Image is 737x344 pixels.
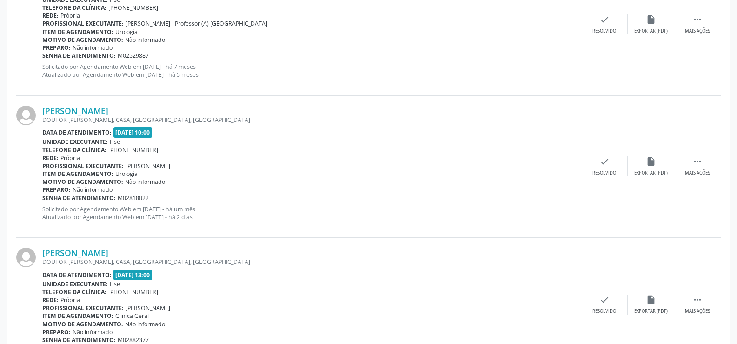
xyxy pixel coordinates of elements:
[42,28,113,36] b: Item de agendamento:
[42,288,106,296] b: Telefone da clínica:
[42,63,581,79] p: Solicitado por Agendamento Web em [DATE] - há 7 meses Atualizado por Agendamento Web em [DATE] - ...
[692,295,703,305] i: 
[42,320,123,328] b: Motivo de agendamento:
[110,138,120,146] span: Hse
[592,170,616,176] div: Resolvido
[125,178,165,186] span: Não informado
[42,162,124,170] b: Profissional executante:
[110,280,120,288] span: Hse
[42,44,71,52] b: Preparo:
[599,156,610,167] i: check
[16,248,36,267] img: img
[42,328,71,336] b: Preparo:
[685,170,710,176] div: Mais ações
[113,127,153,138] span: [DATE] 10:00
[599,14,610,25] i: check
[42,280,108,288] b: Unidade executante:
[42,178,123,186] b: Motivo de agendamento:
[42,304,124,312] b: Profissional executante:
[113,270,153,280] span: [DATE] 13:00
[42,336,116,344] b: Senha de atendimento:
[60,154,80,162] span: Própria
[42,4,106,12] b: Telefone da clínica:
[634,28,668,34] div: Exportar (PDF)
[118,52,149,60] span: M02529887
[692,156,703,167] i: 
[646,156,656,167] i: insert_drive_file
[42,36,123,44] b: Motivo de agendamento:
[42,194,116,202] b: Senha de atendimento:
[42,258,581,266] div: DOUTOR [PERSON_NAME], CASA, [GEOGRAPHIC_DATA], [GEOGRAPHIC_DATA]
[42,170,113,178] b: Item de agendamento:
[42,154,59,162] b: Rede:
[60,296,80,304] span: Própria
[125,320,165,328] span: Não informado
[73,186,113,194] span: Não informado
[42,186,71,194] b: Preparo:
[115,312,149,320] span: Clinica Geral
[42,312,113,320] b: Item de agendamento:
[126,20,267,27] span: [PERSON_NAME] - Professor (A) [GEOGRAPHIC_DATA]
[73,328,113,336] span: Não informado
[634,308,668,315] div: Exportar (PDF)
[108,4,158,12] span: [PHONE_NUMBER]
[42,12,59,20] b: Rede:
[646,14,656,25] i: insert_drive_file
[685,28,710,34] div: Mais ações
[125,36,165,44] span: Não informado
[60,12,80,20] span: Própria
[42,296,59,304] b: Rede:
[73,44,113,52] span: Não informado
[42,20,124,27] b: Profissional executante:
[599,295,610,305] i: check
[42,52,116,60] b: Senha de atendimento:
[42,146,106,154] b: Telefone da clínica:
[42,106,108,116] a: [PERSON_NAME]
[115,28,138,36] span: Urologia
[16,106,36,125] img: img
[42,248,108,258] a: [PERSON_NAME]
[42,205,581,221] p: Solicitado por Agendamento Web em [DATE] - há um mês Atualizado por Agendamento Web em [DATE] - h...
[692,14,703,25] i: 
[646,295,656,305] i: insert_drive_file
[42,128,112,136] b: Data de atendimento:
[42,138,108,146] b: Unidade executante:
[634,170,668,176] div: Exportar (PDF)
[592,308,616,315] div: Resolvido
[126,162,170,170] span: [PERSON_NAME]
[108,288,158,296] span: [PHONE_NUMBER]
[42,116,581,124] div: DOUTOR [PERSON_NAME], CASA, [GEOGRAPHIC_DATA], [GEOGRAPHIC_DATA]
[115,170,138,178] span: Urologia
[108,146,158,154] span: [PHONE_NUMBER]
[685,308,710,315] div: Mais ações
[592,28,616,34] div: Resolvido
[126,304,170,312] span: [PERSON_NAME]
[118,194,149,202] span: M02818022
[42,271,112,279] b: Data de atendimento:
[118,336,149,344] span: M02882377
